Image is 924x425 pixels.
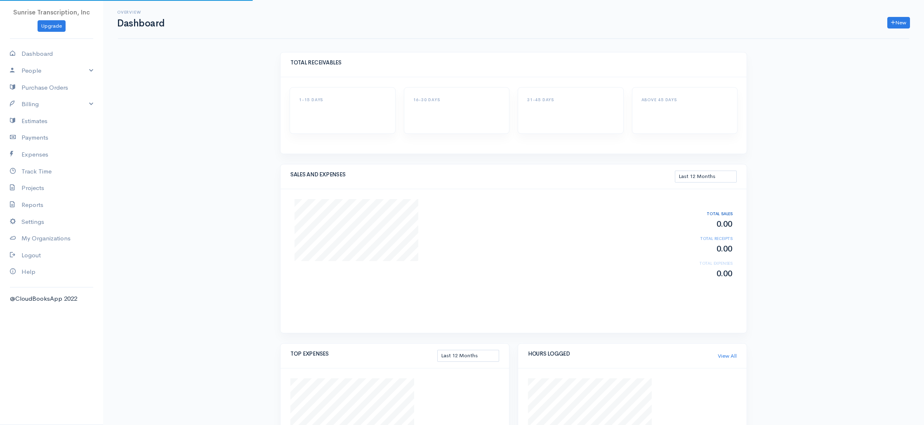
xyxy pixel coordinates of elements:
[290,351,437,357] h5: TOP EXPENSES
[528,351,718,357] h5: HOURS LOGGED
[117,18,165,28] h1: Dashboard
[887,17,910,29] a: New
[13,8,90,16] span: Sunrise Transcription, Inc
[527,97,614,102] h6: 31-45 DAYS
[667,269,733,278] h2: 0.00
[299,97,386,102] h6: 1-15 DAYS
[413,97,500,102] h6: 16-30 DAYS
[667,245,733,254] h2: 0.00
[667,261,733,266] h6: TOTAL EXPENSES
[38,20,66,32] a: Upgrade
[10,294,93,304] div: @CloudBooksApp 2022
[290,60,737,66] h5: TOTAL RECEIVABLES
[667,211,733,216] h6: TOTAL SALES
[641,97,728,102] h6: ABOVE 45 DAYS
[290,172,675,178] h5: SALES AND EXPENSES
[667,236,733,241] h6: TOTAL RECEIPTS
[117,10,165,14] h6: Overview
[718,352,737,360] a: View All
[667,220,733,229] h2: 0.00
